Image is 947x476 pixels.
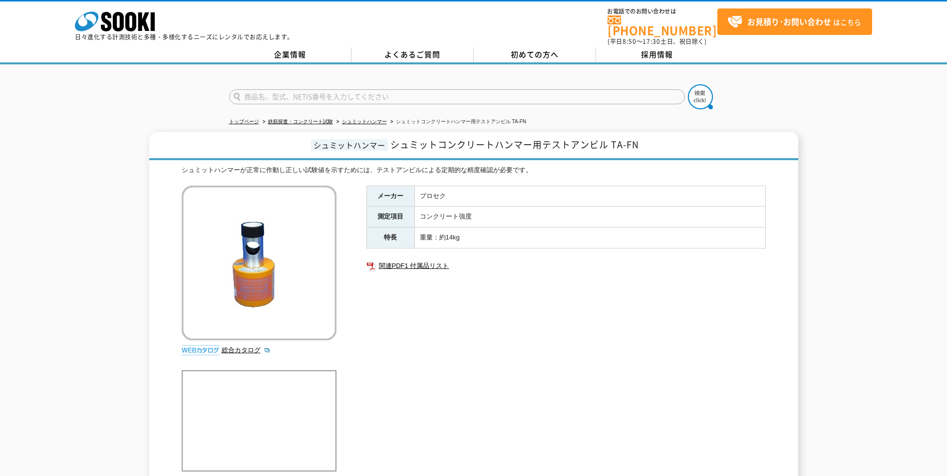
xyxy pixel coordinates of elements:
div: シュミットハンマーが正常に作動し正しい試験値を示すためには、テストアンビルによる定期的な精度確認が必要です。 [182,165,766,176]
a: よくあるご質問 [351,47,474,62]
a: シュミットハンマー [342,119,387,124]
td: プロセク [414,186,765,207]
li: シュミットコンクリートハンマー用テストアンビル TA-FN [388,117,526,127]
span: はこちら [727,14,861,29]
img: webカタログ [182,345,219,355]
img: btn_search.png [688,84,713,109]
a: 関連PDF1 付属品リスト [366,259,766,272]
th: 特長 [366,228,414,248]
span: 17:30 [642,37,660,46]
span: シュミットハンマー [311,139,388,151]
a: お見積り･お問い合わせはこちら [717,8,872,35]
strong: お見積り･お問い合わせ [747,15,831,27]
p: 日々進化する計測技術と多種・多様化するニーズにレンタルでお応えします。 [75,34,294,40]
td: コンクリート強度 [414,207,765,228]
input: 商品名、型式、NETIS番号を入力してください [229,89,685,104]
td: 重量：約14kg [414,228,765,248]
img: シュミットコンクリートハンマー用テストアンビル TA-FN [182,186,336,340]
span: (平日 ～ 土日、祝日除く) [608,37,706,46]
a: [PHONE_NUMBER] [608,15,717,36]
span: シュミットコンクリートハンマー用テストアンビル TA-FN [390,138,639,151]
span: 初めての方へ [511,49,559,60]
a: 企業情報 [229,47,351,62]
th: メーカー [366,186,414,207]
a: 総合カタログ [222,346,271,354]
a: トップページ [229,119,259,124]
a: 採用情報 [596,47,718,62]
th: 測定項目 [366,207,414,228]
span: 8:50 [623,37,636,46]
a: 鉄筋探査・コンクリート試験 [268,119,333,124]
span: お電話でのお問い合わせは [608,8,717,14]
a: 初めての方へ [474,47,596,62]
